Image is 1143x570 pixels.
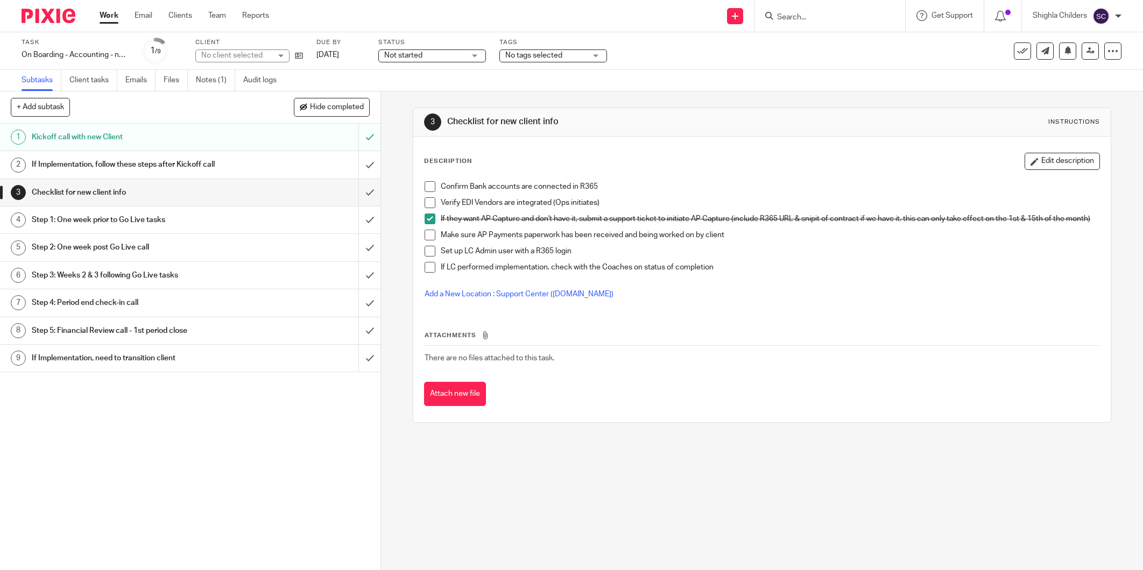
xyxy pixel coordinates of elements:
img: svg%3E [1092,8,1110,25]
label: Tags [499,38,607,47]
p: If LC performed implementation, check with the Coaches on status of completion [441,262,1099,273]
h1: Step 1: One week prior to Go Live tasks [32,212,243,228]
label: Task [22,38,129,47]
small: /9 [155,48,161,54]
span: [DATE] [316,51,339,59]
div: 7 [11,295,26,310]
div: 1 [150,45,161,57]
div: 9 [11,351,26,366]
label: Due by [316,38,365,47]
div: 1 [11,130,26,145]
div: 3 [11,185,26,200]
a: Files [164,70,188,91]
a: Email [135,10,152,21]
a: Clients [168,10,192,21]
span: No tags selected [505,52,562,59]
a: Subtasks [22,70,61,91]
h1: Step 2: One week post Go Live call [32,239,243,255]
div: 5 [11,240,26,255]
h1: If Implementation, need to transition client [32,350,243,366]
a: Team [208,10,226,21]
img: Pixie [22,9,75,23]
label: Status [378,38,486,47]
div: 3 [424,113,441,131]
h1: If Implementation, follow these steps after Kickoff call [32,156,243,173]
span: Attachments [425,332,476,338]
h1: Checklist for new client info [32,184,243,201]
a: Notes (1) [196,70,235,91]
p: Set up LC Admin user with a R365 login [441,246,1099,256]
span: There are no files attached to this task. [425,354,554,362]
a: Emails [125,70,156,91]
a: Client tasks [69,70,117,91]
p: Shighla Childers [1033,10,1087,21]
h1: Step 4: Period end check-in call [32,295,243,311]
a: Work [100,10,118,21]
div: 8 [11,323,26,338]
button: Edit description [1025,153,1100,170]
button: Hide completed [294,98,370,116]
h1: Kickoff call with new Client [32,129,243,145]
span: Get Support [932,12,973,19]
a: Audit logs [243,70,285,91]
h1: Step 3: Weeks 2 & 3 following Go Live tasks [32,267,243,283]
span: Hide completed [310,103,364,112]
p: Verify EDI Vendors are integrated (Ops initiates) [441,197,1099,208]
div: On Boarding - Accounting - new client [22,49,129,60]
p: If they want AP Capture and don't have it, submit a support ticket to initiate AP Capture (includ... [441,213,1099,224]
div: Instructions [1048,118,1100,126]
p: Confirm Bank accounts are connected in R365 [441,181,1099,192]
p: Description [424,157,472,166]
h1: Checklist for new client info [447,116,785,127]
a: Reports [242,10,269,21]
div: 6 [11,268,26,283]
div: No client selected [201,50,271,61]
p: Make sure AP Payments paperwork has been received and being worked on by client [441,230,1099,240]
div: 2 [11,158,26,173]
input: Search [776,13,873,23]
button: + Add subtask [11,98,70,116]
button: Attach new file [424,382,486,406]
span: Not started [384,52,422,59]
a: Add a New Location : Support Center ([DOMAIN_NAME]) [425,290,613,298]
label: Client [195,38,303,47]
h1: Step 5: Financial Review call - 1st period close [32,323,243,339]
div: 4 [11,212,26,227]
